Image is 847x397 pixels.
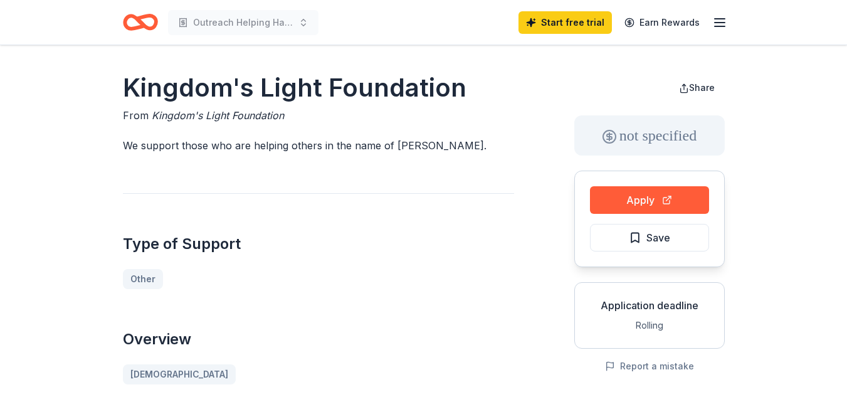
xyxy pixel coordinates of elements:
a: Other [123,269,163,289]
div: Application deadline [585,298,714,313]
button: Apply [590,186,709,214]
div: From [123,108,514,123]
h1: Kingdom's Light Foundation [123,70,514,105]
span: Share [689,82,715,93]
span: Save [646,230,670,246]
button: Share [669,75,725,100]
button: Save [590,224,709,251]
span: Kingdom's Light Foundation [152,109,284,122]
div: Rolling [585,318,714,333]
h2: Overview [123,329,514,349]
p: We support those who are helping others in the name of [PERSON_NAME]. [123,138,514,153]
a: Home [123,8,158,37]
button: Report a mistake [605,359,694,374]
span: Outreach Helping Hands [193,15,293,30]
a: Earn Rewards [617,11,707,34]
a: Start free trial [518,11,612,34]
div: not specified [574,115,725,156]
button: Outreach Helping Hands [168,10,318,35]
h2: Type of Support [123,234,514,254]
